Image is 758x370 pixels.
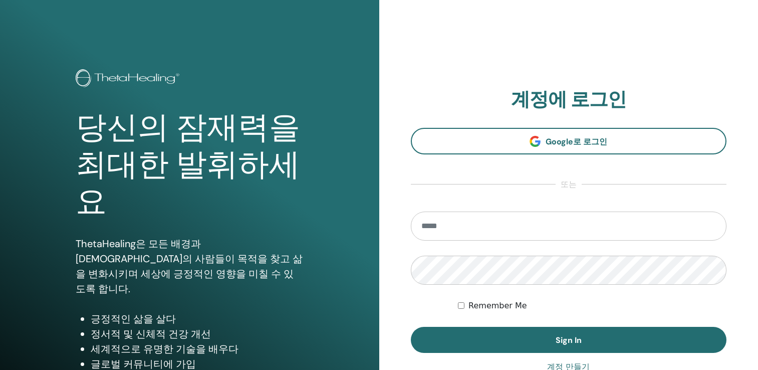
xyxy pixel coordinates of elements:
[411,88,727,111] h2: 계정에 로그인
[556,178,582,191] span: 또는
[76,236,303,296] p: ThetaHealing은 모든 배경과 [DEMOGRAPHIC_DATA]의 사람들이 목적을 찾고 삶을 변화시키며 세상에 긍정적인 영향을 미칠 수 있도록 합니다.
[76,109,303,221] h1: 당신의 잠재력을 최대한 발휘하세요
[91,341,303,356] li: 세계적으로 유명한 기술을 배우다
[411,327,727,353] button: Sign In
[546,136,607,147] span: Google로 로그인
[556,335,582,345] span: Sign In
[91,326,303,341] li: 정서적 및 신체적 건강 개선
[91,311,303,326] li: 긍정적인 삶을 살다
[458,300,726,312] div: Keep me authenticated indefinitely or until I manually logout
[411,128,727,154] a: Google로 로그인
[468,300,527,312] label: Remember Me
